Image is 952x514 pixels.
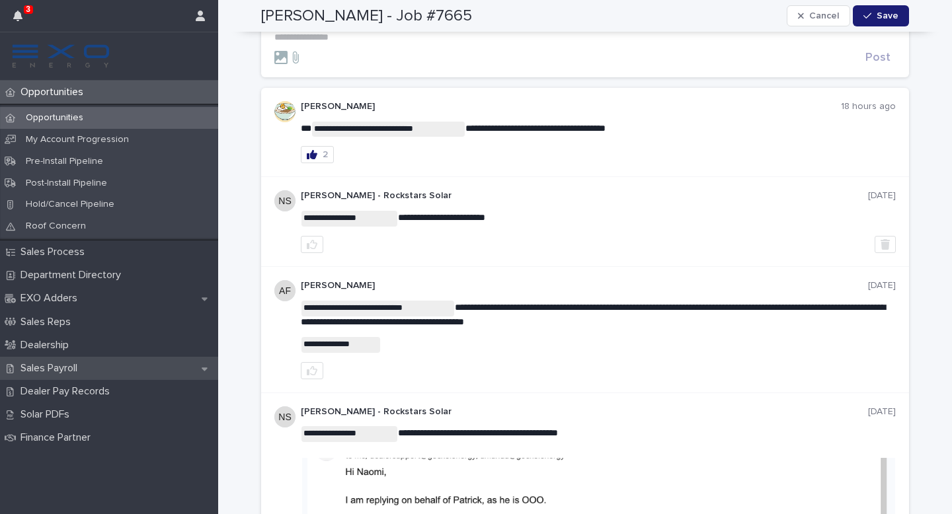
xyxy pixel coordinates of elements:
[875,236,896,253] button: Delete post
[841,101,896,112] p: 18 hours ago
[26,5,30,14] p: 3
[853,5,909,26] button: Save
[323,150,328,159] div: 2
[301,236,323,253] button: like this post
[13,8,30,32] div: 3
[261,7,472,26] h2: [PERSON_NAME] - Job #7665
[301,146,334,163] button: 2
[301,190,868,202] p: [PERSON_NAME] - Rockstars Solar
[15,292,88,305] p: EXO Adders
[865,52,891,63] span: Post
[15,199,125,210] p: Hold/Cancel Pipeline
[15,134,139,145] p: My Account Progression
[301,280,868,291] p: [PERSON_NAME]
[15,178,118,189] p: Post-Install Pipeline
[868,280,896,291] p: [DATE]
[15,269,132,281] p: Department Directory
[787,5,850,26] button: Cancel
[274,101,296,122] img: 5pITS8clS0yifm6JjmQ8
[15,86,94,98] p: Opportunities
[868,406,896,418] p: [DATE]
[877,11,898,20] span: Save
[301,406,868,418] p: [PERSON_NAME] - Rockstars Solar
[15,156,114,167] p: Pre-Install Pipeline
[15,112,94,124] p: Opportunities
[15,431,101,444] p: Finance Partner
[15,385,120,398] p: Dealer Pay Records
[11,43,111,69] img: FKS5r6ZBThi8E5hshIGi
[809,11,839,20] span: Cancel
[15,339,79,351] p: Dealership
[868,190,896,202] p: [DATE]
[15,221,97,232] p: Roof Concern
[301,362,323,379] button: like this post
[301,101,841,112] p: [PERSON_NAME]
[15,362,88,375] p: Sales Payroll
[15,408,80,421] p: Solar PDFs
[15,316,81,328] p: Sales Reps
[15,246,95,258] p: Sales Process
[860,52,896,63] button: Post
